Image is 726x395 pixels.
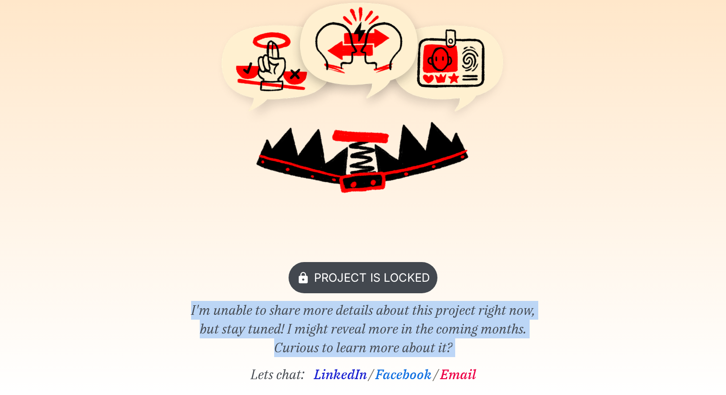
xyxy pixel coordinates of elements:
[314,270,430,286] div: Project is Locked
[434,365,438,383] div: /
[369,365,374,383] div: /
[314,365,367,383] div: LinkedIn
[251,365,304,383] span: Lets chat:
[313,365,368,383] a: LinkedIn
[440,365,476,383] div: Email
[191,301,535,356] span: I'm unable to share more details about this project right now, but stay tuned! I might reveal mor...
[439,365,477,383] a: Email
[375,365,432,383] div: Facebook
[375,365,433,383] a: Facebook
